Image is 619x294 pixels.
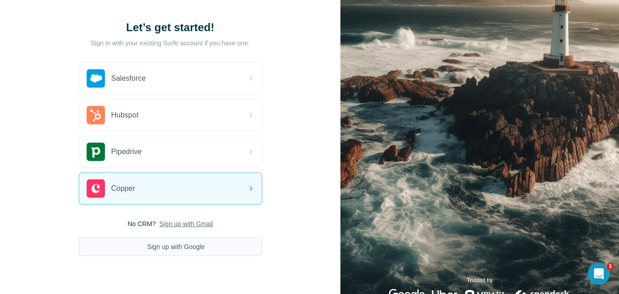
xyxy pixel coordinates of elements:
span: 1 [607,263,614,270]
span: Salesforce [111,73,146,84]
span: No CRM? [127,219,155,228]
p: Sign in with your existing Surfe account if you have one. [91,39,250,48]
button: Sign up with Google [79,238,262,256]
span: Pipedrive [111,146,142,157]
img: pipedrive's logo [87,143,105,161]
img: salesforce's logo [87,69,105,88]
iframe: Intercom live chat [588,263,610,285]
span: Copper [111,183,135,194]
img: hubspot's logo [87,106,105,124]
h1: Let’s get started! [79,20,262,35]
button: Sign up with Gmail [159,219,213,228]
img: copper's logo [87,179,105,198]
p: Trusted by [467,276,493,284]
span: Hubspot [111,110,139,121]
